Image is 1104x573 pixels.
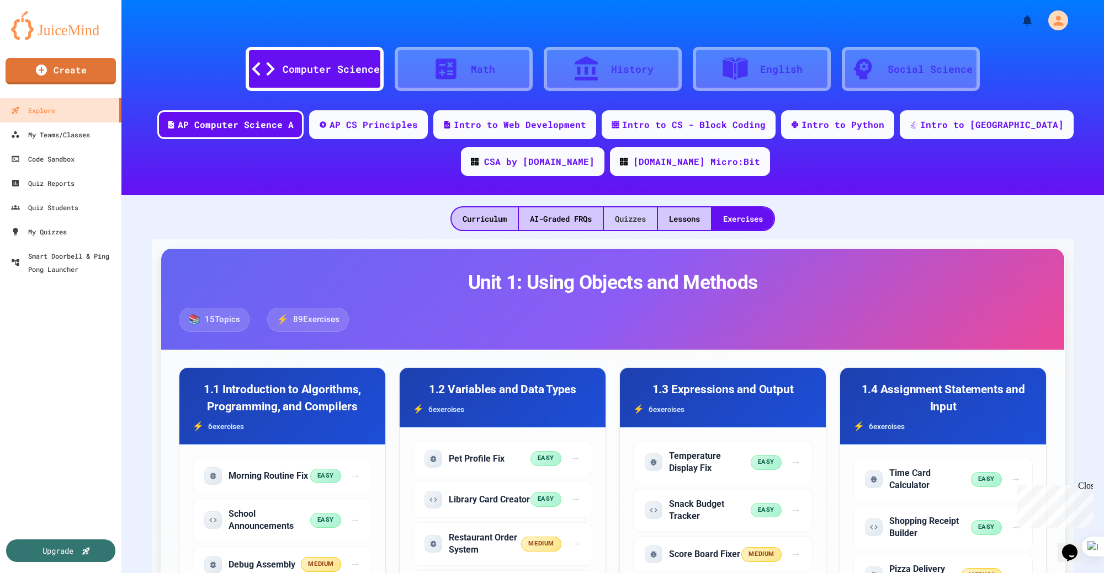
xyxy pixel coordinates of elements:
h3: 1.3 Expressions and Output [633,381,813,398]
div: AI-Graded FRQs [519,207,603,230]
div: Quizzes [604,207,657,230]
div: Intro to Python [802,118,884,131]
div: Start exercise: Time Card Calculator (easy difficulty, fix problem) [853,458,1033,501]
h5: Restaurant Order System [449,532,521,556]
div: Smart Doorbell & Ping Pong Launcher [11,249,117,276]
span: 89 Exercises [293,313,339,326]
div: Upgrade [43,545,73,556]
span: → [570,536,581,552]
div: My Teams/Classes [11,128,90,141]
span: ⚡ [277,312,289,326]
span: 📚 [188,312,200,326]
div: Start exercise: Snack Budget Tracker (easy difficulty, code problem) [633,489,813,532]
h5: Time Card Calculator [889,467,971,492]
img: CODE_logo_RGB.png [620,158,628,165]
div: My Account [1037,8,1071,33]
div: English [760,62,803,77]
div: Start exercise: Library Card Creator (easy difficulty, code problem) [413,481,592,518]
a: Create [6,58,116,84]
div: History [611,62,654,77]
div: Start exercise: Morning Routine Fix (easy difficulty, fix problem) [193,458,372,494]
span: → [570,451,581,467]
div: Computer Science [283,62,380,77]
span: easy [530,451,561,466]
h5: Shopping Receipt Builder [889,515,971,540]
span: easy [310,513,341,528]
div: AP CS Principles [330,118,418,131]
h5: Temperature Display Fix [669,450,751,475]
span: → [350,512,360,528]
h5: Morning Routine Fix [229,470,308,482]
div: Start exercise: Pet Profile Fix (easy difficulty, fix problem) [413,441,592,477]
div: 6 exercise s [633,403,813,416]
span: → [350,468,360,484]
h5: Snack Budget Tracker [669,498,751,523]
span: easy [971,520,1002,535]
div: Start exercise: Shopping Receipt Builder (easy difficulty, code problem) [853,506,1033,549]
div: My Notifications [1000,11,1037,30]
div: 6 exercise s [853,420,1033,433]
div: Social Science [888,62,973,77]
iframe: chat widget [1058,529,1093,562]
span: → [350,556,360,572]
h5: Debug Assembly [229,559,295,571]
div: Start exercise: School Announcements (easy difficulty, code problem) [193,499,372,542]
div: Intro to Web Development [454,118,586,131]
span: medium [301,557,341,572]
h5: Library Card Creator [449,494,530,506]
span: → [790,454,801,470]
div: Start exercise: Score Board Fixer (medium difficulty, fix problem) [633,536,813,572]
div: Intro to [GEOGRAPHIC_DATA] [920,118,1064,131]
div: Quiz Students [11,201,78,214]
span: easy [751,455,782,470]
span: medium [741,547,781,562]
span: easy [751,503,782,518]
div: Code Sandbox [11,152,75,165]
div: My Quizzes [11,225,67,238]
h3: 1.1 Introduction to Algorithms, Programming, and Compilers [193,381,372,415]
h3: 1.4 Assignment Statements and Input [853,381,1033,415]
div: 6 exercise s [193,420,372,433]
span: → [790,502,801,518]
div: Exercises [712,207,774,230]
div: Lessons [658,207,711,230]
iframe: chat widget [1012,481,1093,528]
h3: 1.2 Variables and Data Types [413,381,592,398]
div: Quiz Reports [11,176,75,190]
div: Intro to CS - Block Coding [622,118,766,131]
div: Curriculum [452,207,518,230]
div: Start exercise: Temperature Display Fix (easy difficulty, fix problem) [633,441,813,484]
div: Chat with us now!Close [4,4,76,70]
h5: School Announcements [229,508,310,533]
img: CODE_logo_RGB.png [471,158,479,165]
h2: Unit 1: Using Objects and Methods [179,271,1047,294]
span: → [570,491,581,507]
span: 15 Topics [205,313,240,326]
div: AP Computer Science A [178,118,294,131]
span: → [790,547,801,563]
span: easy [530,492,561,507]
div: [DOMAIN_NAME] Micro:Bit [633,155,760,168]
h5: Score Board Fixer [669,548,740,560]
div: 6 exercise s [413,403,592,416]
span: easy [971,472,1002,487]
div: Math [471,62,495,77]
h5: Pet Profile Fix [449,453,505,465]
div: CSA by [DOMAIN_NAME] [484,155,595,168]
span: → [1011,472,1021,488]
span: → [1011,520,1021,535]
div: Start exercise: Restaurant Order System (medium difficulty, fix problem) [413,522,592,566]
span: easy [310,469,341,484]
span: medium [521,537,561,551]
div: Explore [11,104,55,117]
img: logo-orange.svg [11,11,110,40]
